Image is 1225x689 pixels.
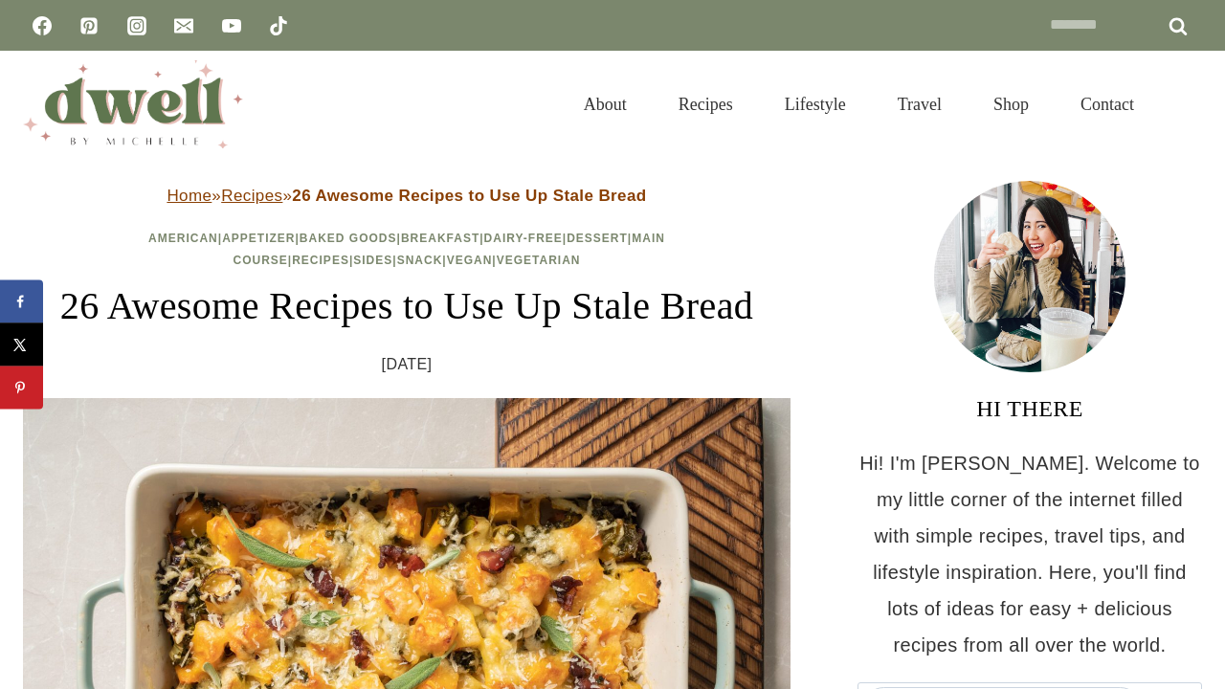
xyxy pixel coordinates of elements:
a: Pinterest [70,7,108,45]
a: Instagram [118,7,156,45]
a: About [558,71,653,138]
a: Vegan [447,254,493,267]
a: American [148,232,218,245]
a: Baked Goods [300,232,397,245]
h3: HI THERE [857,391,1202,426]
a: Travel [872,71,968,138]
nav: Primary Navigation [558,71,1160,138]
a: YouTube [212,7,251,45]
a: Appetizer [222,232,295,245]
button: View Search Form [1169,88,1202,121]
a: Shop [968,71,1055,138]
img: DWELL by michelle [23,60,243,148]
a: Lifestyle [759,71,872,138]
a: Recipes [221,187,282,205]
a: Dairy-Free [484,232,563,245]
time: [DATE] [382,350,433,379]
p: Hi! I'm [PERSON_NAME]. Welcome to my little corner of the internet filled with simple recipes, tr... [857,445,1202,663]
a: Snack [397,254,443,267]
a: Email [165,7,203,45]
a: Recipes [292,254,349,267]
a: Home [167,187,212,205]
span: | | | | | | | | | | | [148,232,665,267]
a: Dessert [567,232,628,245]
a: Facebook [23,7,61,45]
strong: 26 Awesome Recipes to Use Up Stale Bread [292,187,646,205]
a: TikTok [259,7,298,45]
h1: 26 Awesome Recipes to Use Up Stale Bread [23,278,791,335]
a: Recipes [653,71,759,138]
span: » » [167,187,646,205]
a: Contact [1055,71,1160,138]
a: Sides [353,254,392,267]
a: Breakfast [401,232,479,245]
a: Vegetarian [497,254,581,267]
